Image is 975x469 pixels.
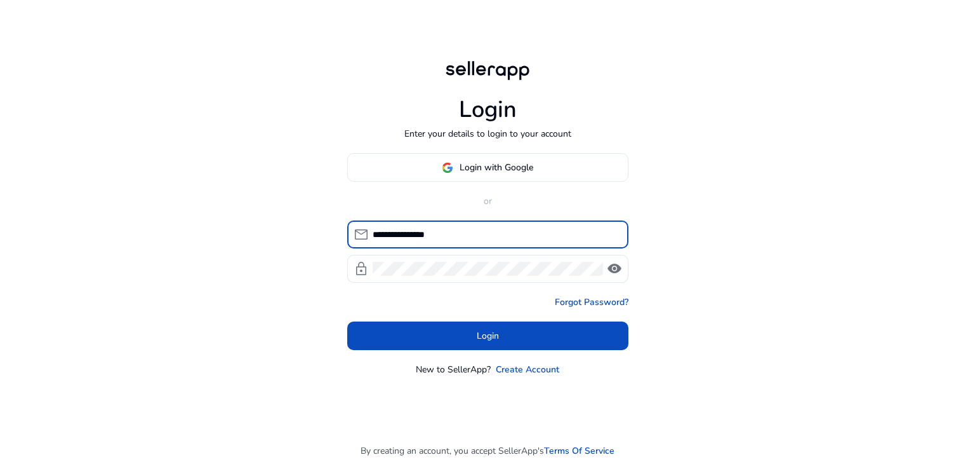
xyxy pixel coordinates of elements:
[354,261,369,276] span: lock
[354,227,369,242] span: mail
[442,162,453,173] img: google-logo.svg
[555,296,628,309] a: Forgot Password?
[416,363,491,376] p: New to SellerApp?
[477,329,499,343] span: Login
[347,322,628,350] button: Login
[347,153,628,182] button: Login with Google
[404,127,571,140] p: Enter your details to login to your account
[459,96,517,123] h1: Login
[544,444,614,458] a: Terms Of Service
[460,161,533,174] span: Login with Google
[347,194,628,208] p: or
[607,261,622,276] span: visibility
[496,363,559,376] a: Create Account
